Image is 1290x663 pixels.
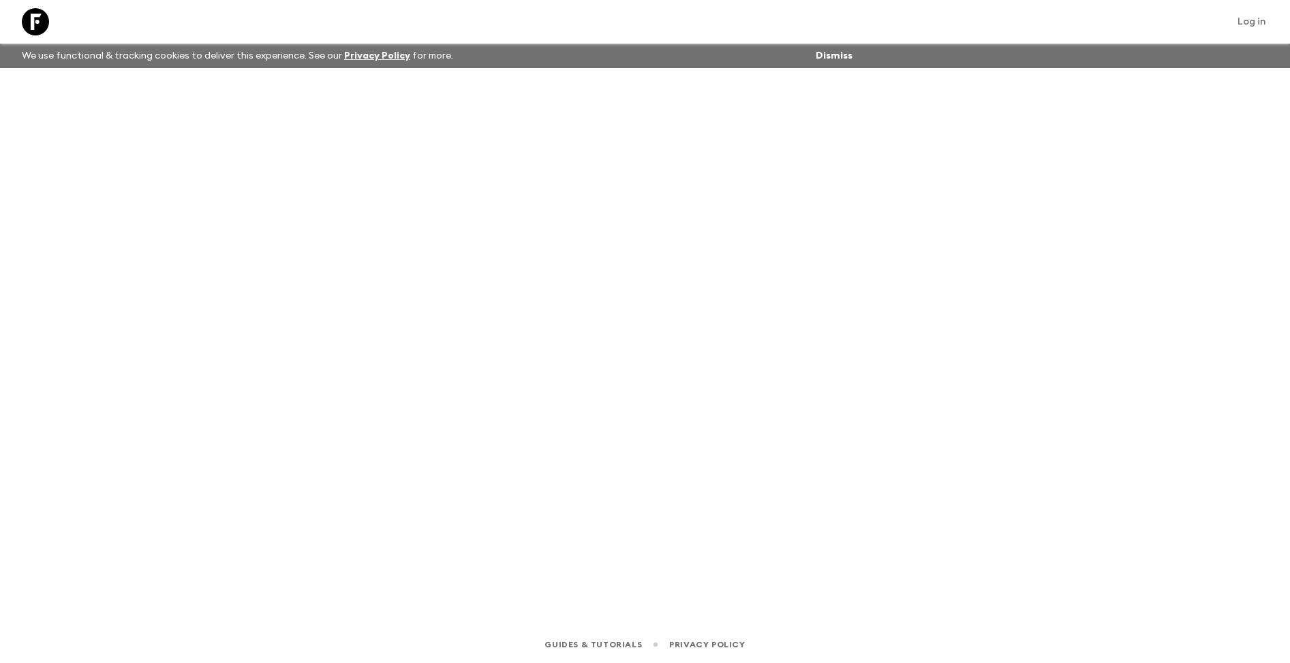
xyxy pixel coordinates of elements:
p: We use functional & tracking cookies to deliver this experience. See our for more. [16,44,459,68]
a: Privacy Policy [669,637,745,652]
a: Guides & Tutorials [544,637,642,652]
a: Privacy Policy [344,51,410,61]
a: Log in [1230,12,1274,31]
button: Dismiss [812,46,856,65]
